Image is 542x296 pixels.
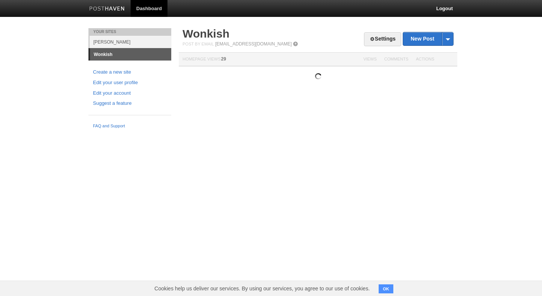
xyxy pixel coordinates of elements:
[90,48,171,60] a: Wonkish
[93,89,167,97] a: Edit your account
[381,53,412,66] th: Comments
[412,53,457,66] th: Actions
[364,32,401,46] a: Settings
[88,28,171,36] li: Your Sites
[183,27,229,40] a: Wonkish
[215,41,292,47] a: [EMAIL_ADDRESS][DOMAIN_NAME]
[93,68,167,76] a: Create a new site
[93,79,167,87] a: Edit your user profile
[379,284,393,293] button: OK
[359,53,380,66] th: Views
[147,281,377,296] span: Cookies help us deliver our services. By using our services, you agree to our use of cookies.
[93,100,167,107] a: Suggest a feature
[93,123,167,130] a: FAQ and Support
[89,6,125,12] img: Posthaven-bar
[221,56,226,62] span: 29
[90,36,171,48] a: [PERSON_NAME]
[315,73,321,79] img: loading.gif
[183,42,214,46] span: Post by Email
[403,32,453,45] a: New Post
[179,53,359,66] th: Homepage Views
